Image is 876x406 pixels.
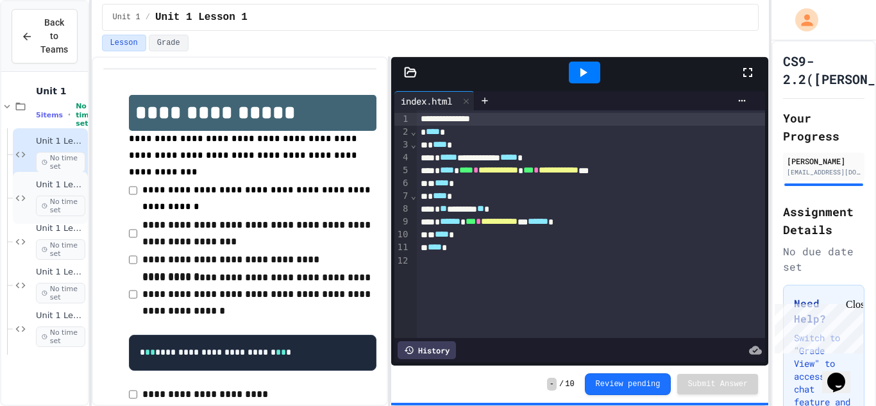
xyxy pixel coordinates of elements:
span: • [68,110,71,120]
span: Fold line [410,190,416,201]
span: Submit Answer [687,379,748,389]
div: History [398,341,456,359]
button: Lesson [102,35,146,51]
div: [EMAIL_ADDRESS][DOMAIN_NAME] [787,167,861,177]
iframe: chat widget [822,355,863,393]
span: Unit 1 Lesson 3 - heading and paragraph tags [36,223,85,234]
span: Fold line [410,126,416,137]
button: Submit Answer [677,374,758,394]
span: Unit 1 Lesson 1 [36,136,85,147]
div: 11 [394,241,410,254]
span: Unit 1 Lesson 4 - Headlines Lab [36,267,85,278]
button: Review pending [585,373,671,395]
h2: Your Progress [783,109,864,145]
div: No due date set [783,244,864,275]
span: Unit 1 Lesson 6 - Station 1 Build [36,310,85,321]
span: / [559,379,564,389]
span: Unit 1 Lesson 2 [36,180,85,190]
div: 10 [394,228,410,241]
span: No time set [36,196,85,216]
span: No time set [36,152,85,173]
button: Grade [149,35,189,51]
button: Back to Teams [12,9,78,63]
div: My Account [782,5,821,35]
span: Unit 1 [113,12,140,22]
span: No time set [36,326,85,347]
div: 6 [394,177,410,190]
div: 2 [394,126,410,139]
div: 1 [394,113,410,126]
div: 8 [394,203,410,216]
span: - [547,378,557,391]
span: No time set [76,102,94,128]
span: No time set [36,239,85,260]
div: index.html [394,91,475,110]
span: Fold line [410,139,416,149]
div: 4 [394,151,410,164]
span: No time set [36,283,85,303]
span: / [146,12,150,22]
div: 7 [394,190,410,203]
h3: Need Help? [794,296,854,326]
div: [PERSON_NAME] [787,155,861,167]
span: 10 [565,379,574,389]
iframe: chat widget [770,299,863,353]
div: 3 [394,139,410,151]
div: 9 [394,216,410,228]
div: 5 [394,164,410,177]
div: index.html [394,94,459,108]
div: Chat with us now!Close [5,5,88,81]
span: 5 items [36,111,63,119]
div: 12 [394,255,410,267]
span: Unit 1 Lesson 1 [155,10,248,25]
span: Back to Teams [40,16,68,56]
span: Unit 1 [36,85,85,97]
h2: Assignment Details [783,203,864,239]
